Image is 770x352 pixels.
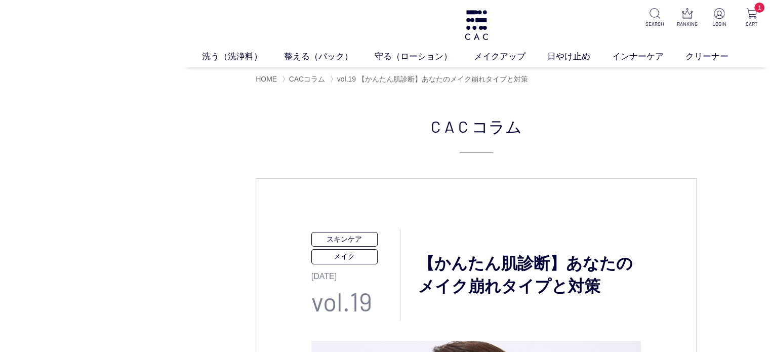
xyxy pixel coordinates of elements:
[311,264,400,283] p: [DATE]
[26,26,117,35] div: ドメイン: [DOMAIN_NAME]
[400,252,641,298] h3: 【かんたん肌診断】あなたのメイク崩れタイプと対策
[644,20,665,28] p: SEARCH
[202,50,284,63] a: 洗う（洗浄料）
[311,249,378,264] p: メイク
[644,8,665,28] a: SEARCH
[375,50,474,63] a: 守る（ローション）
[117,61,163,67] div: キーワード流入
[28,16,50,24] div: v 4.0.25
[330,74,531,84] li: 〉
[282,74,328,84] li: 〉
[284,50,375,63] a: 整える（パック）
[547,50,612,63] a: 日やけ止め
[754,3,764,13] span: 1
[16,26,24,35] img: website_grey.svg
[472,114,522,138] span: コラム
[709,20,730,28] p: LOGIN
[741,8,762,28] a: 1 CART
[256,114,697,153] h2: CAC
[474,50,547,63] a: メイクアップ
[311,283,400,321] p: vol.19
[677,20,698,28] p: RANKING
[46,61,85,67] div: ドメイン概要
[289,75,326,83] a: CACコラム
[463,10,490,40] img: logo
[34,60,43,68] img: tab_domain_overview_orange.svg
[337,75,528,83] span: vol.19 【かんたん肌診断】あなたのメイク崩れタイプと対策
[16,16,24,24] img: logo_orange.svg
[677,8,698,28] a: RANKING
[106,60,114,68] img: tab_keywords_by_traffic_grey.svg
[612,50,685,63] a: インナーケア
[256,75,277,83] a: HOME
[709,8,730,28] a: LOGIN
[741,20,762,28] p: CART
[311,232,378,247] p: スキンケア
[685,50,750,63] a: クリーナー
